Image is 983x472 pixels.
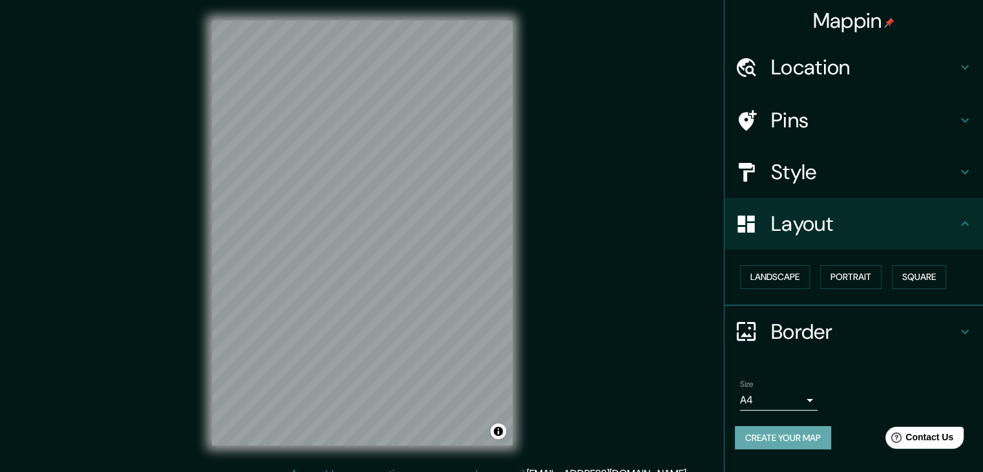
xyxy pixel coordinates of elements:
[884,17,894,28] img: pin-icon.png
[724,146,983,198] div: Style
[813,8,895,34] h4: Mappin
[491,424,506,439] button: Toggle attribution
[724,198,983,250] div: Layout
[740,378,754,389] label: Size
[771,319,957,345] h4: Border
[724,306,983,358] div: Border
[212,21,513,445] canvas: Map
[740,390,818,411] div: A4
[892,265,946,289] button: Square
[724,94,983,146] div: Pins
[740,265,810,289] button: Landscape
[820,265,882,289] button: Portrait
[771,54,957,80] h4: Location
[771,159,957,185] h4: Style
[868,422,969,458] iframe: Help widget launcher
[735,426,831,450] button: Create your map
[724,41,983,93] div: Location
[771,107,957,133] h4: Pins
[771,211,957,237] h4: Layout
